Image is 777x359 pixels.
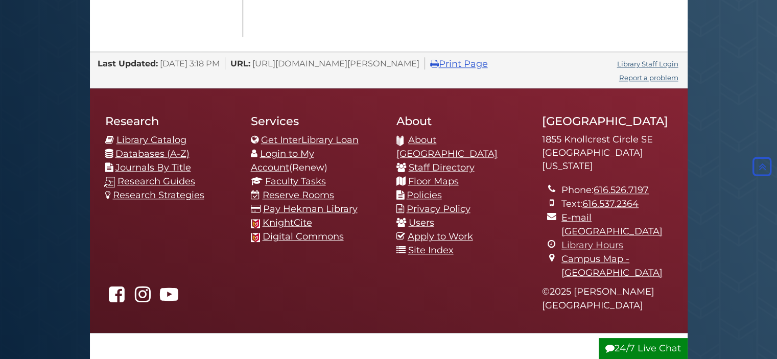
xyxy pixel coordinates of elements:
button: 24/7 Live Chat [599,338,688,359]
li: (Renew) [251,147,381,175]
a: Staff Directory [409,162,475,173]
a: Library Hours [561,240,623,251]
a: KnightCite [263,217,312,228]
a: Print Page [430,58,488,69]
p: © 2025 [PERSON_NAME][GEOGRAPHIC_DATA] [542,285,672,313]
span: Last Updated: [98,58,158,68]
a: Login to My Account [251,148,314,173]
a: Campus Map - [GEOGRAPHIC_DATA] [561,253,663,278]
a: Faculty Tasks [265,176,326,187]
a: Site Index [408,245,454,256]
li: Text: [561,197,672,211]
a: Privacy Policy [407,203,470,214]
a: Back to Top [750,161,774,172]
a: Journals By Title [115,162,191,173]
a: 616.526.7197 [594,184,649,196]
h2: Research [105,114,236,128]
a: Research Guides [117,176,195,187]
address: 1855 Knollcrest Circle SE [GEOGRAPHIC_DATA][US_STATE] [542,133,672,173]
a: Floor Maps [408,176,459,187]
a: Apply to Work [408,231,473,242]
span: [DATE] 3:18 PM [160,58,220,68]
img: research-guides-icon-white_37x37.png [104,177,115,187]
h2: Services [251,114,381,128]
span: URL: [230,58,250,68]
a: Get InterLibrary Loan [261,134,359,146]
a: Hekman Library on Facebook [105,292,129,303]
i: Print Page [430,59,439,68]
a: Library Staff Login [617,60,678,68]
a: Users [409,217,434,228]
h2: [GEOGRAPHIC_DATA] [542,114,672,128]
li: Phone: [561,183,672,197]
a: Digital Commons [263,231,344,242]
h2: About [396,114,527,128]
a: E-mail [GEOGRAPHIC_DATA] [561,212,663,237]
a: Research Strategies [113,189,204,201]
span: [URL][DOMAIN_NAME][PERSON_NAME] [252,58,419,68]
a: Hekman Library on YouTube [157,292,181,303]
a: Pay Hekman Library [263,203,358,214]
a: 616.537.2364 [582,198,639,209]
img: Calvin favicon logo [251,233,260,242]
a: Policies [407,189,442,201]
a: Reserve Rooms [263,189,334,201]
a: Library Catalog [116,134,186,146]
img: Calvin favicon logo [251,219,260,228]
a: Report a problem [619,74,678,82]
a: hekmanlibrary on Instagram [131,292,155,303]
a: Databases (A-Z) [115,148,190,159]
